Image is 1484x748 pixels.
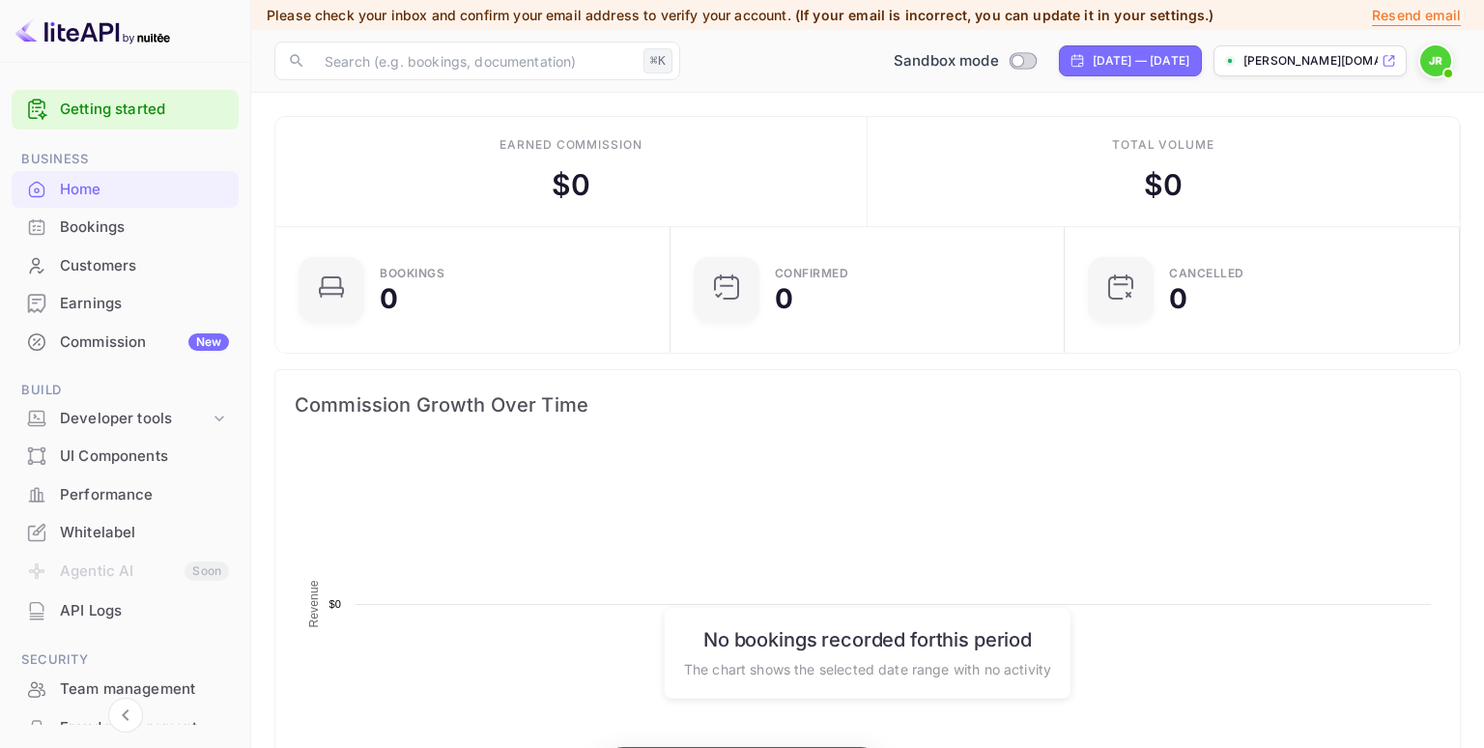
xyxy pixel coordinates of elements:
div: API Logs [60,600,229,622]
span: (If your email is incorrect, you can update it in your settings.) [795,7,1214,23]
div: Home [60,179,229,201]
a: Earnings [12,285,239,321]
h6: No bookings recorded for this period [684,627,1051,650]
div: Developer tools [12,402,239,436]
span: Sandbox mode [894,50,999,72]
a: Customers [12,247,239,283]
span: Security [12,649,239,671]
div: [DATE] — [DATE] [1093,52,1189,70]
div: Bookings [60,216,229,239]
div: UI Components [12,438,239,475]
div: Customers [60,255,229,277]
span: Build [12,380,239,401]
div: Performance [60,484,229,506]
a: Team management [12,671,239,706]
div: $ 0 [552,163,590,207]
div: Whitelabel [60,522,229,544]
a: Performance [12,476,239,512]
a: API Logs [12,592,239,628]
a: Bookings [12,209,239,245]
div: 0 [380,285,398,312]
input: Search (e.g. bookings, documentation) [313,42,636,80]
div: Getting started [12,90,239,129]
a: Fraud management [12,709,239,745]
span: Business [12,149,239,170]
div: UI Components [60,446,229,468]
text: Revenue [307,580,321,627]
div: Performance [12,476,239,514]
div: Earnings [12,285,239,323]
p: [PERSON_NAME][DOMAIN_NAME]... [1243,52,1378,70]
div: Bookings [12,209,239,246]
div: Developer tools [60,408,210,430]
div: Fraud management [60,717,229,739]
div: CANCELLED [1169,268,1244,279]
div: Switch to Production mode [886,50,1043,72]
a: Home [12,171,239,207]
button: Collapse navigation [108,698,143,733]
img: LiteAPI logo [15,15,170,46]
p: The chart shows the selected date range with no activity [684,658,1051,678]
a: UI Components [12,438,239,474]
div: Whitelabel [12,514,239,552]
div: Team management [12,671,239,708]
a: Getting started [60,99,229,121]
div: New [188,333,229,351]
text: $0 [328,598,341,610]
div: Home [12,171,239,209]
div: Commission [60,331,229,354]
a: Whitelabel [12,514,239,550]
div: Earnings [60,293,229,315]
div: Customers [12,247,239,285]
div: ⌘K [643,48,672,73]
span: Commission Growth Over Time [295,389,1441,420]
div: Confirmed [775,268,849,279]
div: Total volume [1112,136,1215,154]
div: $ 0 [1144,163,1183,207]
div: Earned commission [499,136,642,154]
img: John Richards [1420,45,1451,76]
div: 0 [1169,285,1187,312]
span: Please check your inbox and confirm your email address to verify your account. [267,7,791,23]
div: CommissionNew [12,324,239,361]
div: Team management [60,678,229,701]
div: API Logs [12,592,239,630]
div: 0 [775,285,793,312]
div: Bookings [380,268,444,279]
a: CommissionNew [12,324,239,360]
p: Resend email [1372,5,1461,26]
